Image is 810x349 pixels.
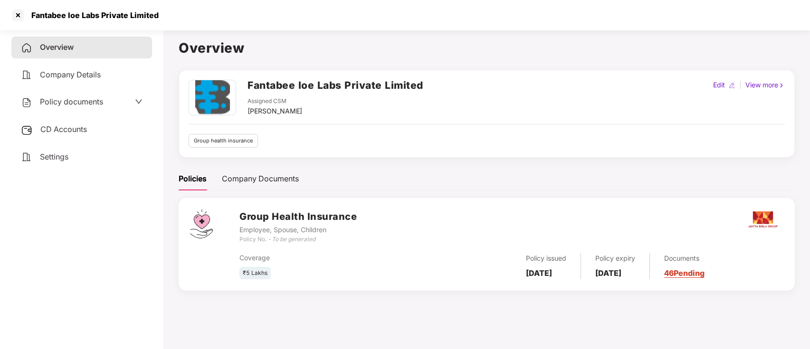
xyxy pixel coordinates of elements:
[40,97,103,106] span: Policy documents
[21,69,32,81] img: svg+xml;base64,PHN2ZyB4bWxucz0iaHR0cDovL3d3dy53My5vcmcvMjAwMC9zdmciIHdpZHRoPSIyNCIgaGVpZ2h0PSIyNC...
[248,77,423,93] h2: Fantabee Ioe Labs Private Limited
[222,173,299,185] div: Company Documents
[239,225,357,235] div: Employee, Spouse, Children
[239,235,357,244] div: Policy No. -
[21,151,32,163] img: svg+xml;base64,PHN2ZyB4bWxucz0iaHR0cDovL3d3dy53My5vcmcvMjAwMC9zdmciIHdpZHRoPSIyNCIgaGVpZ2h0PSIyNC...
[21,124,33,136] img: svg+xml;base64,PHN2ZyB3aWR0aD0iMjUiIGhlaWdodD0iMjQiIHZpZXdCb3g9IjAgMCAyNSAyNCIgZmlsbD0ibm9uZSIgeG...
[190,80,234,115] img: header-logo.png
[239,267,271,280] div: ₹5 Lakhs
[248,97,302,106] div: Assigned CSM
[664,268,705,278] a: 46 Pending
[743,80,787,90] div: View more
[40,70,101,79] span: Company Details
[272,236,315,243] i: To be generated
[711,80,727,90] div: Edit
[746,203,780,236] img: aditya.png
[737,80,743,90] div: |
[21,97,32,108] img: svg+xml;base64,PHN2ZyB4bWxucz0iaHR0cDovL3d3dy53My5vcmcvMjAwMC9zdmciIHdpZHRoPSIyNCIgaGVpZ2h0PSIyNC...
[778,82,785,89] img: rightIcon
[595,268,621,278] b: [DATE]
[179,38,795,58] h1: Overview
[239,209,357,224] h3: Group Health Insurance
[40,124,87,134] span: CD Accounts
[526,268,552,278] b: [DATE]
[239,253,421,263] div: Coverage
[664,253,705,264] div: Documents
[729,82,735,89] img: editIcon
[21,42,32,54] img: svg+xml;base64,PHN2ZyB4bWxucz0iaHR0cDovL3d3dy53My5vcmcvMjAwMC9zdmciIHdpZHRoPSIyNCIgaGVpZ2h0PSIyNC...
[189,134,258,148] div: Group health insurance
[179,173,207,185] div: Policies
[40,42,74,52] span: Overview
[190,209,213,238] img: svg+xml;base64,PHN2ZyB4bWxucz0iaHR0cDovL3d3dy53My5vcmcvMjAwMC9zdmciIHdpZHRoPSI0Ny43MTQiIGhlaWdodD...
[248,106,302,116] div: [PERSON_NAME]
[526,253,566,264] div: Policy issued
[26,10,159,20] div: Fantabee Ioe Labs Private Limited
[40,152,68,161] span: Settings
[595,253,635,264] div: Policy expiry
[135,98,143,105] span: down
